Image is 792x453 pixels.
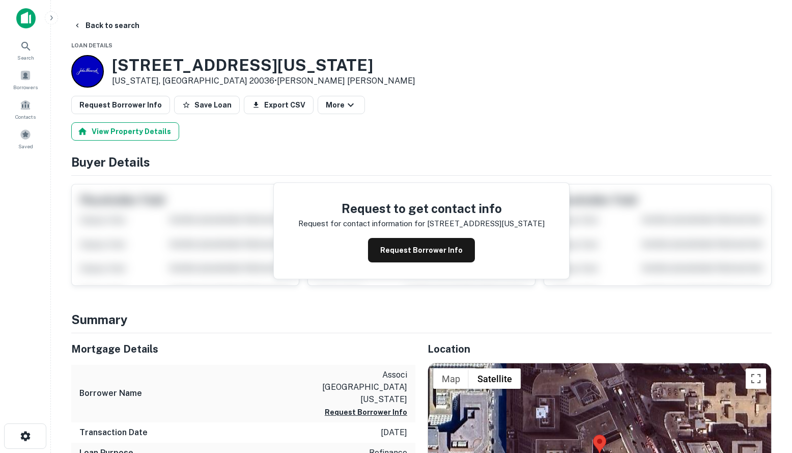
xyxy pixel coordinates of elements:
[381,427,407,439] p: [DATE]
[3,125,48,152] a: Saved
[17,54,34,62] span: Search
[3,95,48,123] a: Contacts
[71,341,415,357] h5: Mortgage Details
[3,66,48,93] a: Borrowers
[15,113,36,121] span: Contacts
[112,56,415,75] h3: [STREET_ADDRESS][US_STATE]
[746,368,766,389] button: Toggle fullscreen view
[428,341,772,357] h5: Location
[112,75,415,87] p: [US_STATE], [GEOGRAPHIC_DATA] 20036 •
[174,96,240,114] button: Save Loan
[69,16,144,35] button: Back to search
[325,406,407,418] button: Request Borrower Info
[368,238,475,262] button: Request Borrower Info
[71,153,772,171] h4: Buyer Details
[71,122,179,141] button: View Property Details
[16,8,36,29] img: capitalize-icon.png
[244,96,314,114] button: Export CSV
[469,368,521,389] button: Show satellite imagery
[298,199,545,218] h4: Request to get contact info
[71,310,772,329] h4: Summary
[18,142,33,150] span: Saved
[13,83,38,91] span: Borrowers
[3,36,48,64] a: Search
[71,42,112,48] span: Loan Details
[741,371,792,420] iframe: Chat Widget
[79,387,142,399] h6: Borrower Name
[427,218,545,230] p: [STREET_ADDRESS][US_STATE]
[316,369,407,406] p: associ [GEOGRAPHIC_DATA][US_STATE]
[298,218,425,230] p: Request for contact information for
[318,96,365,114] button: More
[71,96,170,114] button: Request Borrower Info
[79,427,148,439] h6: Transaction Date
[433,368,469,389] button: Show street map
[277,76,415,86] a: [PERSON_NAME] [PERSON_NAME]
